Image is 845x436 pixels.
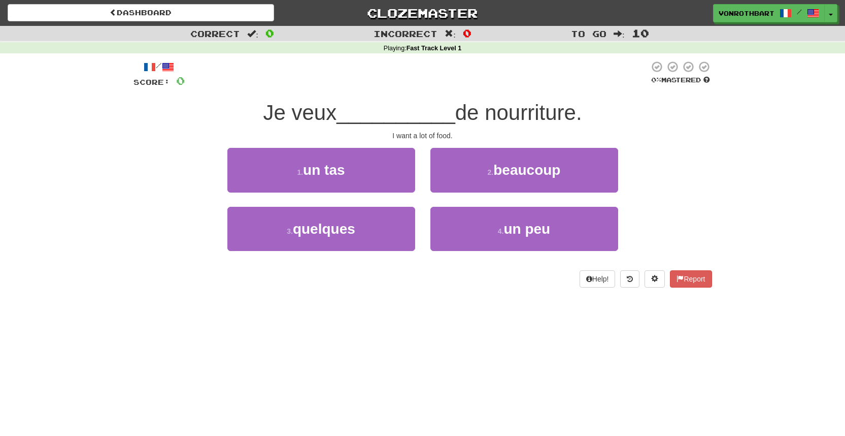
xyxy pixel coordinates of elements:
div: I want a lot of food. [133,131,712,141]
span: : [614,29,625,38]
button: 2.beaucoup [430,148,618,192]
button: Report [670,270,712,288]
span: Correct [190,28,240,39]
small: 2 . [488,168,494,176]
span: 0 [176,74,185,87]
a: Clozemaster [289,4,556,22]
button: 1.un tas [227,148,415,192]
button: Help! [580,270,616,288]
span: 10 [632,27,649,39]
button: 4.un peu [430,207,618,251]
span: Incorrect [374,28,437,39]
span: VonRothbart [719,9,774,18]
span: Je veux [263,101,336,124]
span: un tas [303,162,345,178]
span: : [247,29,258,38]
small: 3 . [287,227,293,235]
small: 4 . [498,227,504,235]
button: Round history (alt+y) [620,270,639,288]
span: To go [571,28,606,39]
span: 0 [463,27,471,39]
span: __________ [336,101,455,124]
span: un peu [503,221,550,237]
a: VonRothbart / [713,4,825,22]
span: beaucoup [493,162,560,178]
strong: Fast Track Level 1 [407,45,462,52]
div: Mastered [649,76,712,85]
button: 3.quelques [227,207,415,251]
a: Dashboard [8,4,274,21]
span: / [797,8,802,15]
div: / [133,60,185,73]
span: 0 % [651,76,661,84]
small: 1 . [297,168,303,176]
span: de nourriture. [455,101,582,124]
span: 0 [265,27,274,39]
span: Score: [133,78,170,86]
span: : [445,29,456,38]
span: quelques [293,221,355,237]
